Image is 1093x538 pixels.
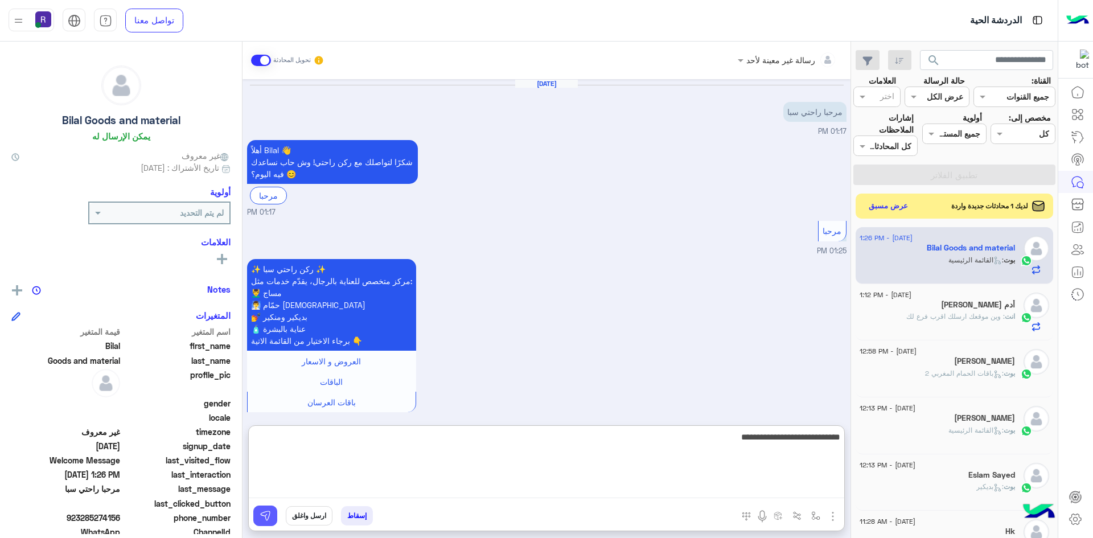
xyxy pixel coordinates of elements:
span: الباقات [320,377,343,387]
span: Welcome Message [11,454,120,466]
img: create order [774,511,783,520]
div: اختر [880,90,896,105]
span: ChannelId [122,526,231,538]
h5: احمد عبد الحميد [954,356,1015,366]
span: العروض و الاسعار [302,356,361,366]
img: WhatsApp [1021,312,1032,323]
p: الدردشة الحية [970,13,1022,28]
span: 923285274156 [11,512,120,524]
img: send voice note [755,510,769,523]
img: defaultAdmin.png [92,369,120,397]
a: تواصل معنا [125,9,183,32]
p: 21/8/2025, 1:25 PM [247,259,416,351]
span: انت [1005,312,1015,321]
span: timezone [122,426,231,438]
h6: يمكن الإرسال له [92,131,150,141]
img: WhatsApp [1021,482,1032,494]
h6: Notes [207,284,231,294]
span: Goods and material [11,355,120,367]
span: : القائمة الرئيسية [948,256,1004,264]
span: وين موقعك ارسلك اقرب فرع لك [906,312,1005,321]
button: ارسل واغلق [286,506,332,525]
span: غير معروف [11,426,120,438]
span: بوت [1004,426,1015,434]
span: null [11,412,120,424]
img: notes [32,286,41,295]
div: مرحبا [250,187,287,204]
h5: Ahsan Ali [954,413,1015,423]
h6: أولوية [210,187,231,197]
span: مرحبا [823,226,841,236]
h5: Hk [1005,527,1015,536]
label: أولوية [963,112,982,124]
img: hulul-logo.png [1019,492,1059,532]
span: last_interaction [122,469,231,480]
span: بوت [1004,256,1015,264]
span: : بديكير [976,482,1004,491]
img: profile [11,14,26,28]
img: 322853014244696 [1069,50,1089,70]
button: إسقاط [341,506,373,525]
small: تحويل المحادثة [273,56,311,65]
a: tab [94,9,117,32]
h6: [DATE] [515,80,578,88]
img: add [12,285,22,295]
span: [DATE] - 11:28 AM [860,516,915,527]
img: WhatsApp [1021,368,1032,380]
h5: Eslam Sayed [968,470,1015,480]
span: : القائمة الرئيسية [948,426,1004,434]
img: tab [99,14,112,27]
span: 01:25 PM [817,247,847,255]
h5: Bilal Goods and material [62,114,180,127]
img: WhatsApp [1021,425,1032,437]
label: إشارات الملاحظات [853,112,914,136]
button: تطبيق الفلاتر [853,165,1055,185]
img: defaultAdmin.png [1024,349,1049,375]
span: last_visited_flow [122,454,231,466]
button: عرض مسبق [864,198,913,215]
label: القناة: [1032,75,1051,87]
img: defaultAdmin.png [1024,406,1049,432]
span: phone_number [122,512,231,524]
span: Bilal [11,340,120,352]
span: [DATE] - 1:12 PM [860,290,911,300]
img: tab [1030,13,1045,27]
span: : باقات الحمام المغربي 2 [925,369,1004,377]
span: مرحبا راحتي سبا [11,483,120,495]
img: userImage [35,11,51,27]
span: gender [122,397,231,409]
p: 21/8/2025, 1:17 PM [247,140,418,184]
span: بوت [1004,369,1015,377]
img: defaultAdmin.png [1024,463,1049,488]
span: null [11,498,120,510]
span: لديك 1 محادثات جديدة واردة [951,201,1028,211]
span: last_message [122,483,231,495]
img: make a call [742,512,751,521]
img: defaultAdmin.png [102,66,141,105]
span: [DATE] - 1:26 PM [860,233,913,243]
span: قيمة المتغير [11,326,120,338]
label: العلامات [869,75,896,87]
span: first_name [122,340,231,352]
img: send attachment [826,510,840,523]
img: Logo [1066,9,1089,32]
span: 01:17 PM [818,127,847,135]
span: تاريخ الأشتراك : [DATE] [141,162,219,174]
img: WhatsApp [1021,255,1032,266]
span: 01:17 PM [247,207,276,218]
span: search [927,54,940,67]
label: مخصص إلى: [1009,112,1051,124]
span: profile_pic [122,369,231,395]
h6: العلامات [11,237,231,247]
span: اسم المتغير [122,326,231,338]
img: defaultAdmin.png [1024,236,1049,261]
img: tab [68,14,81,27]
span: locale [122,412,231,424]
button: create order [769,506,788,525]
span: [DATE] - 12:58 PM [860,346,917,356]
button: search [920,50,948,75]
img: send message [260,510,271,521]
h6: المتغيرات [196,310,231,321]
span: غير معروف [182,150,231,162]
span: signup_date [122,440,231,452]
